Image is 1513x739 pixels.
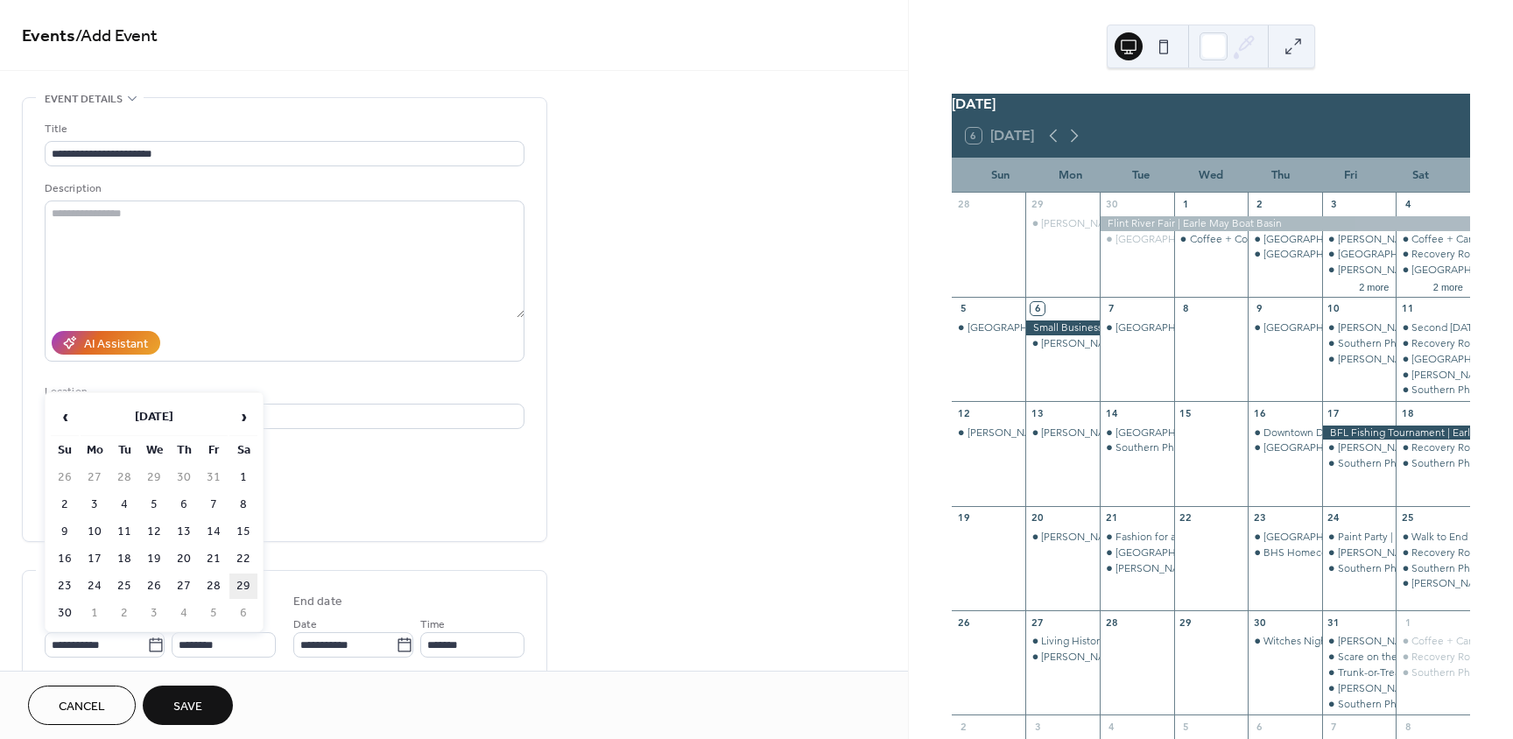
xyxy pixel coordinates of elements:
div: Walk to End Alzheimer's [1396,530,1470,545]
td: 6 [229,601,257,626]
td: 22 [229,546,257,572]
div: AI Assistant [84,335,148,354]
td: 10 [81,519,109,545]
button: Save [143,686,233,725]
div: Coffee + Conversations [1174,232,1249,247]
div: Nick's Bar | Bike Night [1025,426,1100,440]
span: Cancel [59,698,105,716]
div: Southern Philosophy Brewing Co | Live Music [1396,383,1470,398]
td: 12 [140,519,168,545]
button: 2 more [1426,278,1470,293]
div: 4 [1401,198,1414,211]
th: [DATE] [81,398,228,436]
div: 27 [1031,616,1044,629]
div: Sat [1386,158,1456,193]
div: Living History Tour | Downtown Bainbridge [1025,634,1100,649]
div: Southern Philosophy Brewing Co | Live Music [1322,561,1397,576]
td: 16 [51,546,79,572]
td: 6 [170,492,198,517]
div: Nick's Bar | Prohibition Night [1100,561,1174,576]
td: 31 [200,465,228,490]
div: BFL Fishing Tournament | Earle May Boat Basin [1322,426,1470,440]
div: Bonnie Blue House | Live Music [1322,263,1397,278]
div: 7 [1327,720,1341,733]
div: Fri [1316,158,1386,193]
button: AI Assistant [52,331,160,355]
div: Nick's Bar | Bike Night [1025,216,1100,231]
div: Coffee + Conversations [1190,232,1301,247]
button: 2 more [1352,278,1396,293]
div: Southern Philosophy Brewing Co. Trivia Night [1115,440,1329,455]
th: We [140,438,168,463]
div: Bainbridge Little Theatre | Sweeney Todd-The Demon Barber of Fleet Street [952,320,1026,335]
div: 16 [1253,406,1266,419]
div: 1 [1179,198,1193,211]
td: 8 [229,492,257,517]
div: 6 [1253,720,1266,733]
td: 30 [170,465,198,490]
span: / Add Event [75,19,158,53]
div: Nick's Bar | Halloween Party [1322,634,1397,649]
div: 29 [1179,616,1193,629]
div: 1 [1401,616,1414,629]
div: Sun [966,158,1036,193]
div: [GEOGRAPHIC_DATA] | The FUNdamentals of Art! [1115,320,1350,335]
th: Mo [81,438,109,463]
div: Nick's Bar | Bike Night [1025,336,1100,351]
div: 26 [957,616,970,629]
td: 30 [51,601,79,626]
div: 3 [1327,198,1341,211]
div: Bonnie Blue House | Live Music [1322,545,1397,560]
div: Firehouse Arts Center | The FUNdamentals of Art! [1100,426,1174,440]
div: Firehouse Arts Center | The FUNdamentals of Art! [1100,545,1174,560]
div: Thu [1246,158,1316,193]
div: Firehouse Arts Center | The FUNdamentals of Art! [1100,232,1174,247]
div: 25 [1401,511,1414,524]
div: 7 [1105,302,1118,315]
td: 4 [170,601,198,626]
div: Witches Night Out | Reeve's Gifts Jewelry & More [1248,634,1322,649]
div: 23 [1253,511,1266,524]
td: 7 [200,492,228,517]
div: Southern Philosophy Brewing Co | Live Music [1396,456,1470,471]
div: 2 [1253,198,1266,211]
div: [PERSON_NAME]'s Bar | Prohibition Night [1115,561,1312,576]
td: 13 [170,519,198,545]
td: 14 [200,519,228,545]
span: ‹ [52,399,78,434]
div: Recovery Room Live Music [1396,545,1470,560]
td: 11 [110,519,138,545]
div: Recovery Room Live Music [1396,247,1470,262]
td: 3 [81,492,109,517]
td: 25 [110,574,138,599]
div: Firehouse Arts Center | The FUNdamentals of Art! [1100,320,1174,335]
div: Second Saturday | Downtown Bainbridge [1396,320,1470,335]
td: 28 [110,465,138,490]
div: [GEOGRAPHIC_DATA] | [PERSON_NAME]-The Demon [PERSON_NAME] of [GEOGRAPHIC_DATA] [968,320,1425,335]
div: Southern Philosophy Brewing Co | Live Music [1322,697,1397,712]
td: 9 [51,519,79,545]
div: 28 [1105,616,1118,629]
div: Southern Philosophy Brewing Co | Live Music [1322,336,1397,351]
td: 2 [110,601,138,626]
div: [GEOGRAPHIC_DATA] | The FUNdamentals of Art! [1263,320,1498,335]
div: [GEOGRAPHIC_DATA] | The FUNdamentals of Art! [1115,232,1350,247]
div: Nick's Bar | Friday Night Karaoke [1322,352,1397,367]
div: 30 [1253,616,1266,629]
div: Ron Thomson Workshop | Firehouse Arts Center [1322,232,1397,247]
a: Events [22,19,75,53]
div: [GEOGRAPHIC_DATA] | The FUNdamentals of Art! [1263,530,1498,545]
div: Bonnie Blue House | Live Music [1322,440,1397,455]
td: 20 [170,546,198,572]
td: 15 [229,519,257,545]
td: 24 [81,574,109,599]
div: Recovery Room Live Music [1396,650,1470,665]
div: 21 [1105,511,1118,524]
td: 21 [200,546,228,572]
div: [PERSON_NAME]'s Bar | Bike Night [1041,336,1207,351]
td: 29 [140,465,168,490]
div: Southern Philosophy Brewing Co | Live Music [1396,665,1470,680]
th: Sa [229,438,257,463]
th: Su [51,438,79,463]
div: Firehouse Arts Center | The FUNdamentals of Art! [1248,440,1322,455]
